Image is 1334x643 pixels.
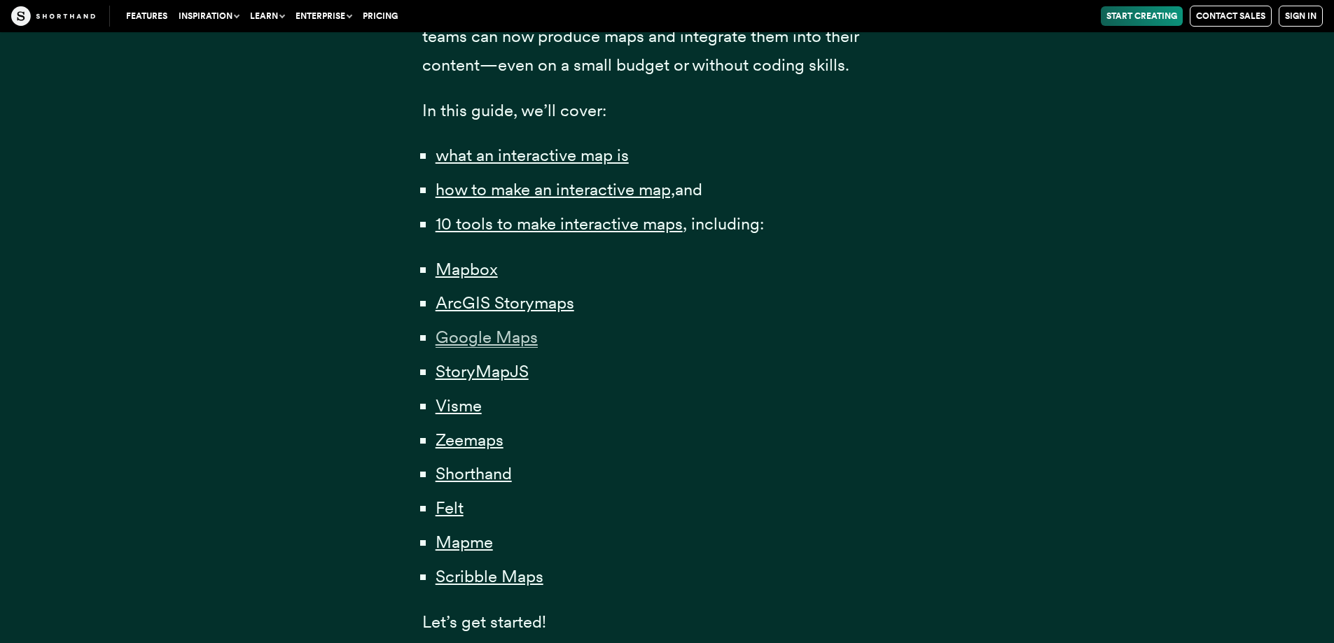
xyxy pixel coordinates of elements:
a: Shorthand [436,463,512,483]
span: , including: [683,213,764,234]
button: Learn [244,6,290,26]
button: Inspiration [173,6,244,26]
a: StoryMapJS [436,361,529,381]
a: Start Creating [1101,6,1183,26]
img: The Craft [11,6,95,26]
a: Scribble Maps [436,566,543,586]
a: Pricing [357,6,403,26]
a: Zeemaps [436,430,503,450]
a: Mapbox [436,259,498,279]
a: 10 tools to make interactive maps [436,213,683,234]
span: and [675,179,702,199]
a: Features [120,6,173,26]
a: Google Maps [436,327,538,347]
a: Visme [436,395,482,416]
a: Contact Sales [1190,6,1272,27]
a: Felt [436,497,464,518]
a: ArcGIS Storymaps [436,292,574,313]
a: how to make an interactive map, [436,179,675,199]
a: Sign in [1279,6,1323,27]
span: Let’s get started! [422,612,546,632]
span: Google Maps [436,327,538,348]
a: Mapme [436,532,493,552]
span: In this guide, we’ll cover: [422,100,606,120]
a: what an interactive map is [436,145,629,165]
button: Enterprise [290,6,357,26]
